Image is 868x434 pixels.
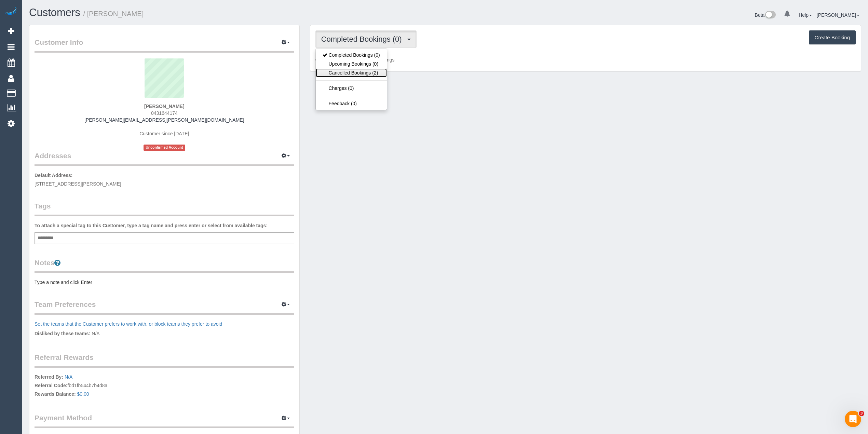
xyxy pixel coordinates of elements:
[35,382,67,389] label: Referral Code:
[35,222,268,229] label: To attach a special tag to this Customer, type a tag name and press enter or select from availabl...
[92,331,99,336] span: N/A
[809,30,856,45] button: Create Booking
[799,12,812,18] a: Help
[321,35,405,43] span: Completed Bookings (0)
[35,391,76,397] label: Rewards Balance:
[316,59,387,68] a: Upcoming Bookings (0)
[83,10,144,17] small: / [PERSON_NAME]
[315,30,417,48] button: Completed Bookings (0)
[755,12,776,18] a: Beta
[35,258,294,273] legend: Notes
[845,411,861,427] iframe: Intercom live chat
[35,279,294,286] pre: Type a note and click Enter
[35,374,63,380] label: Referred By:
[139,131,189,136] span: Customer since [DATE]
[77,391,89,397] a: $0.00
[316,51,387,59] a: Completed Bookings (0)
[29,6,80,18] a: Customers
[35,299,294,315] legend: Team Preferences
[35,37,294,53] legend: Customer Info
[151,110,178,116] span: 0431644174
[144,145,185,150] span: Unconfirmed Account
[144,104,184,109] strong: [PERSON_NAME]
[316,99,387,108] a: Feedback (0)
[316,68,387,77] a: Cancelled Bookings (2)
[35,352,294,368] legend: Referral Rewards
[35,413,294,428] legend: Payment Method
[764,11,776,20] img: New interface
[35,321,222,327] a: Set the teams that the Customer prefers to work with, or block teams they prefer to avoid
[35,172,73,179] label: Default Address:
[84,117,244,123] a: [PERSON_NAME][EMAIL_ADDRESS][PERSON_NAME][DOMAIN_NAME]
[859,411,864,416] span: 3
[35,201,294,216] legend: Tags
[35,374,294,399] p: fbd1fb544b7b4d8a
[817,12,859,18] a: [PERSON_NAME]
[315,56,856,63] p: Customer has 0 Completed Bookings
[4,7,18,16] img: Automaid Logo
[35,181,121,187] span: [STREET_ADDRESS][PERSON_NAME]
[65,374,72,380] a: N/A
[316,84,387,93] a: Charges (0)
[35,330,90,337] label: Disliked by these teams:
